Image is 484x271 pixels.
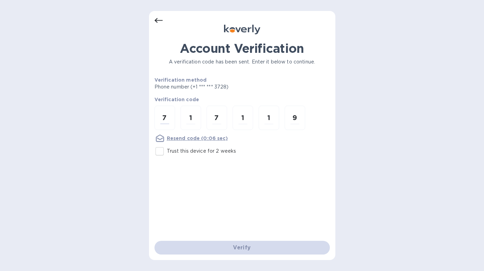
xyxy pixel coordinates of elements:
[154,41,330,56] h1: Account Verification
[154,77,207,83] b: Verification method
[154,96,330,103] p: Verification code
[167,148,236,155] p: Trust this device for 2 weeks
[154,58,330,66] p: A verification code has been sent. Enter it below to continue.
[154,83,281,91] p: Phone number (+1 *** *** 3728)
[167,135,228,141] u: Resend code (0:06 sec)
